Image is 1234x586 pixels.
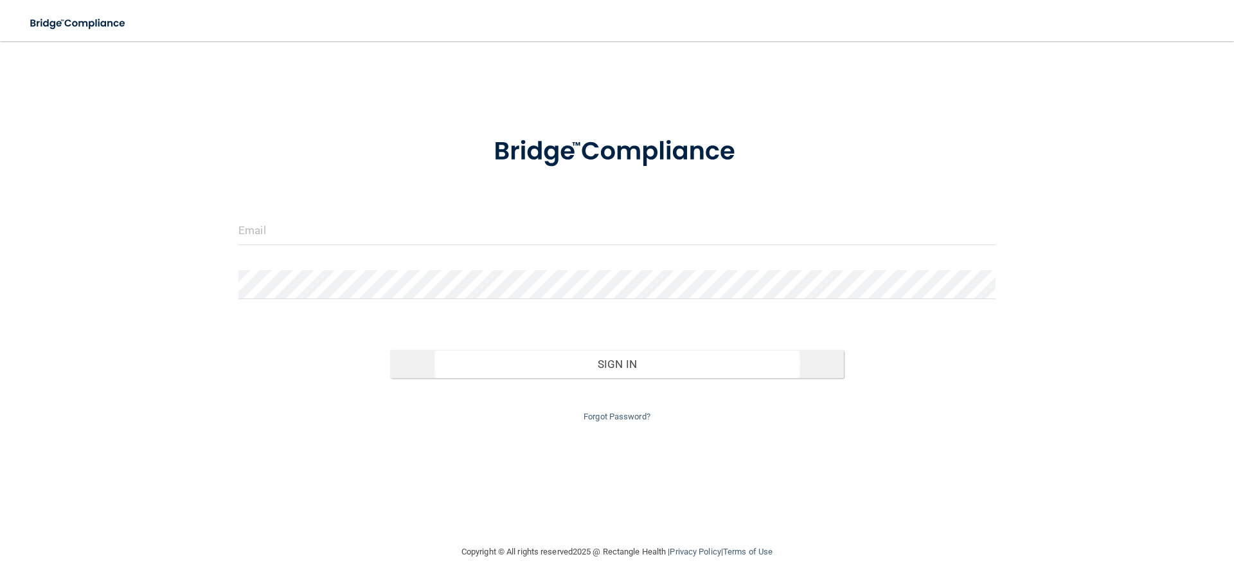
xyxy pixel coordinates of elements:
[670,547,720,556] a: Privacy Policy
[467,118,767,185] img: bridge_compliance_login_screen.278c3ca4.svg
[390,350,845,378] button: Sign In
[723,547,773,556] a: Terms of Use
[584,412,650,421] a: Forgot Password?
[19,10,138,37] img: bridge_compliance_login_screen.278c3ca4.svg
[238,216,996,245] input: Email
[382,531,852,572] div: Copyright © All rights reserved 2025 @ Rectangle Health | |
